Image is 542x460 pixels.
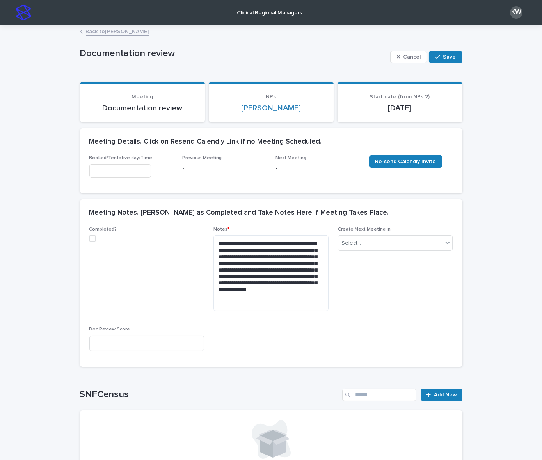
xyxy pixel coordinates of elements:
p: Documentation review [80,48,387,59]
p: [DATE] [347,103,453,113]
div: Select... [341,239,361,247]
span: Re-send Calendly Invite [375,159,436,164]
button: Save [429,51,462,63]
h2: Meeting Details. Click on Resend Calendly Link if no Meeting Scheduled. [89,138,322,146]
a: Back to[PERSON_NAME] [86,27,149,36]
a: Add New [421,389,462,401]
span: Start date (from NPs 2) [370,94,430,99]
span: Next Meeting [276,156,307,160]
button: Cancel [390,51,428,63]
span: Save [443,54,456,60]
span: NPs [266,94,276,99]
p: - [276,164,360,172]
span: Add New [434,392,457,398]
a: Re-send Calendly Invite [369,155,442,168]
p: Documentation review [89,103,195,113]
span: Notes [213,227,229,232]
a: [PERSON_NAME] [241,103,301,113]
h1: SNFCensus [80,389,339,400]
span: Booked/Tentative day/Time [89,156,153,160]
span: Create Next Meeting in [338,227,391,232]
input: Search [342,389,416,401]
span: Previous Meeting [183,156,222,160]
p: - [183,164,267,172]
h2: Meeting Notes. [PERSON_NAME] as Completed and Take Notes Here if Meeting Takes Place. [89,209,389,217]
span: Completed? [89,227,117,232]
span: Doc Review Score [89,327,130,332]
div: KW [510,6,522,19]
span: Cancel [403,54,421,60]
img: stacker-logo-s-only.png [16,5,31,20]
span: Meeting [132,94,153,99]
